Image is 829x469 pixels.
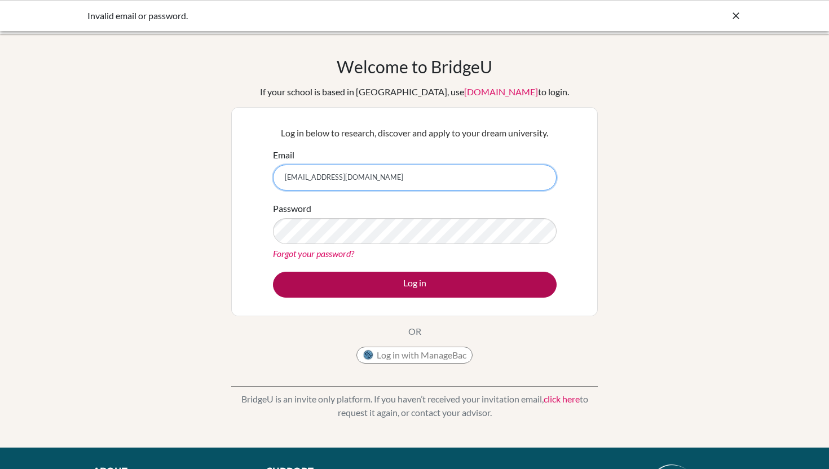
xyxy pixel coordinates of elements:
button: Log in with ManageBac [356,347,473,364]
div: Invalid email or password. [87,9,572,23]
h1: Welcome to BridgeU [337,56,492,77]
a: click here [544,393,580,404]
p: Log in below to research, discover and apply to your dream university. [273,126,557,140]
p: OR [408,325,421,338]
a: Forgot your password? [273,248,354,259]
div: If your school is based in [GEOGRAPHIC_DATA], use to login. [260,85,569,99]
a: [DOMAIN_NAME] [464,86,538,97]
p: BridgeU is an invite only platform. If you haven’t received your invitation email, to request it ... [231,392,598,419]
button: Log in [273,272,557,298]
label: Email [273,148,294,162]
label: Password [273,202,311,215]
